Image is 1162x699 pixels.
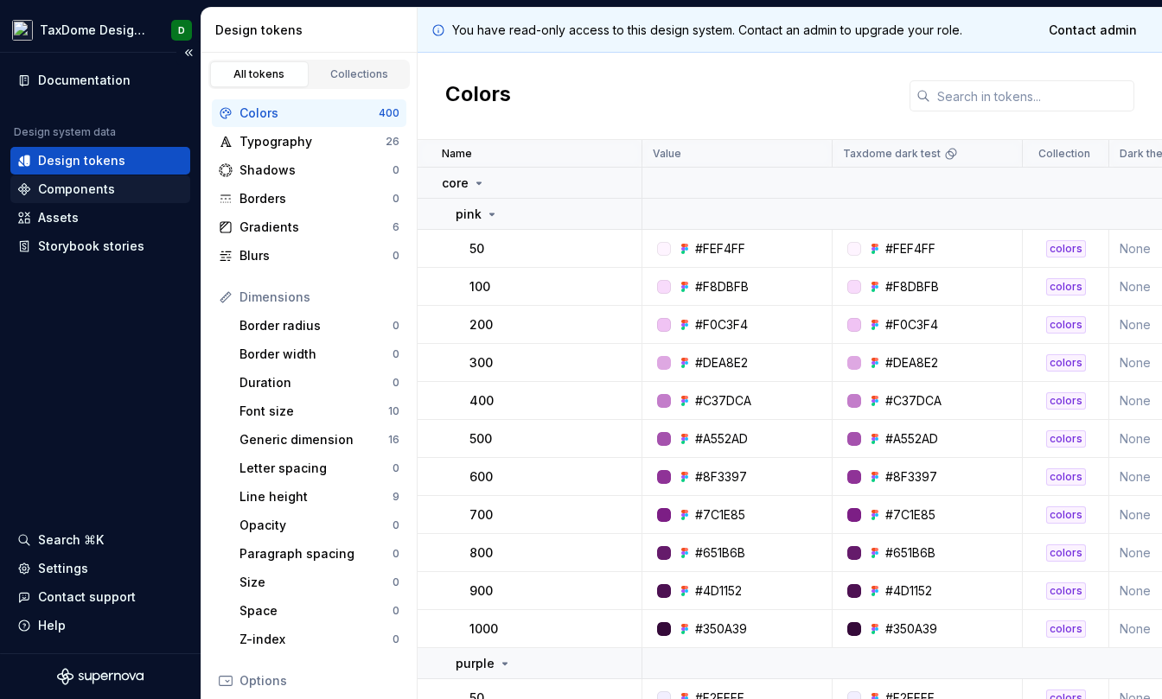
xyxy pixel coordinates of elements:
[3,11,197,48] button: TaxDome Design SystemD
[239,219,393,236] div: Gradients
[239,374,393,391] div: Duration
[885,582,932,600] div: #4D1152
[1046,240,1086,257] div: colors
[1046,506,1086,524] div: colors
[38,181,115,198] div: Components
[393,632,399,646] div: 0
[239,162,393,179] div: Shadows
[239,545,393,562] div: Paragraph spacing
[695,544,745,562] div: #651B6B
[212,213,406,241] a: Gradients6
[695,582,742,600] div: #4D1152
[393,461,399,475] div: 0
[469,620,498,638] p: 1000
[215,22,410,39] div: Design tokens
[10,555,190,582] a: Settings
[239,672,399,689] div: Options
[1046,468,1086,486] div: colors
[10,147,190,175] a: Design tokens
[239,105,379,122] div: Colors
[393,249,399,263] div: 0
[885,468,937,486] div: #8F3397
[393,347,399,361] div: 0
[10,583,190,611] button: Contact support
[469,392,494,410] p: 400
[452,22,962,39] p: You have read-only access to this design system. Contact an admin to upgrade your role.
[393,220,399,234] div: 6
[1046,620,1086,638] div: colors
[10,204,190,232] a: Assets
[233,569,406,596] a: Size0
[10,175,190,203] a: Components
[1049,22,1137,39] span: Contact admin
[239,602,393,620] div: Space
[885,392,942,410] div: #C37DCA
[38,588,136,606] div: Contact support
[386,135,399,149] div: 26
[239,247,393,264] div: Blurs
[885,354,938,372] div: #DEA8E2
[233,626,406,653] a: Z-index0
[38,209,79,226] div: Assets
[38,152,125,169] div: Design tokens
[239,431,388,448] div: Generic dimension
[239,460,393,477] div: Letter spacing
[233,454,406,482] a: Letter spacing0
[239,346,393,363] div: Border width
[885,240,935,257] div: #FEF4FF
[239,190,393,207] div: Borders
[1046,430,1086,448] div: colors
[212,185,406,213] a: Borders0
[695,620,747,638] div: #350A39
[38,531,104,549] div: Search ⌘K
[212,156,406,184] a: Shadows0
[456,655,495,672] p: purple
[239,403,388,420] div: Font size
[885,620,937,638] div: #350A39
[885,278,939,295] div: #F8DBFB
[10,67,190,94] a: Documentation
[239,488,393,505] div: Line height
[38,617,66,634] div: Help
[393,192,399,206] div: 0
[843,147,941,161] p: Taxdome dark test
[239,133,386,150] div: Typography
[695,240,745,257] div: #FEF4FF
[469,278,490,295] p: 100
[233,483,406,511] a: Line height9
[233,369,406,397] a: Duration0
[469,430,492,448] p: 500
[695,392,751,410] div: #C37DCA
[233,426,406,454] a: Generic dimension16
[695,278,749,295] div: #F8DBFB
[885,544,935,562] div: #651B6B
[930,80,1134,111] input: Search in tokens...
[469,316,493,334] p: 200
[442,175,469,192] p: core
[1046,316,1086,334] div: colors
[393,376,399,390] div: 0
[388,404,399,418] div: 10
[469,468,493,486] p: 600
[469,544,493,562] p: 800
[10,612,190,639] button: Help
[239,574,393,591] div: Size
[216,67,303,81] div: All tokens
[233,597,406,625] a: Space0
[456,206,482,223] p: pink
[388,433,399,447] div: 16
[393,319,399,333] div: 0
[653,147,681,161] p: Value
[442,147,472,161] p: Name
[695,506,745,524] div: #7C1E85
[233,340,406,368] a: Border width0
[1037,15,1148,46] a: Contact admin
[445,80,511,111] h2: Colors
[40,22,150,39] div: TaxDome Design System
[38,560,88,577] div: Settings
[469,240,484,257] p: 50
[393,604,399,618] div: 0
[239,317,393,334] div: Border radius
[233,397,406,425] a: Font size10
[1046,544,1086,562] div: colors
